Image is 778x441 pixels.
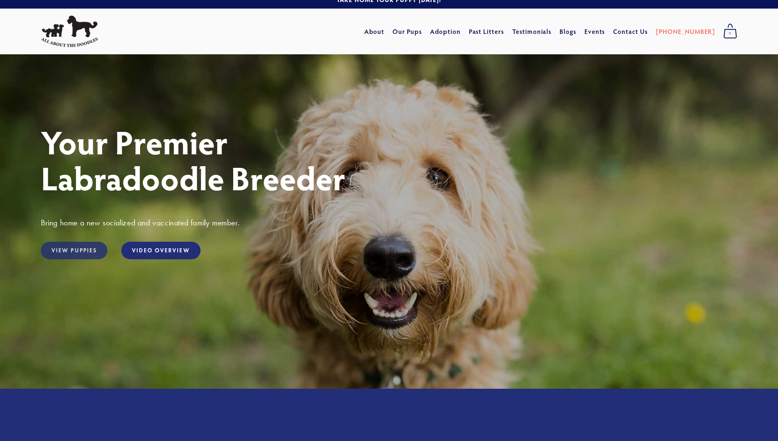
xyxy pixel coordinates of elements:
[723,28,737,39] span: 0
[656,24,715,39] a: [PHONE_NUMBER]
[469,27,504,36] a: Past Litters
[121,242,200,259] a: Video Overview
[41,217,737,228] h3: Bring home a new socialized and vaccinated family member.
[430,24,461,39] a: Adoption
[719,21,741,42] a: 0 items in cart
[41,242,107,259] a: View Puppies
[613,24,648,39] a: Contact Us
[41,124,737,196] h1: Your Premier Labradoodle Breeder
[41,16,98,47] img: All About The Doodles
[560,24,576,39] a: Blogs
[584,24,605,39] a: Events
[512,24,552,39] a: Testimonials
[364,24,384,39] a: About
[392,24,422,39] a: Our Pups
